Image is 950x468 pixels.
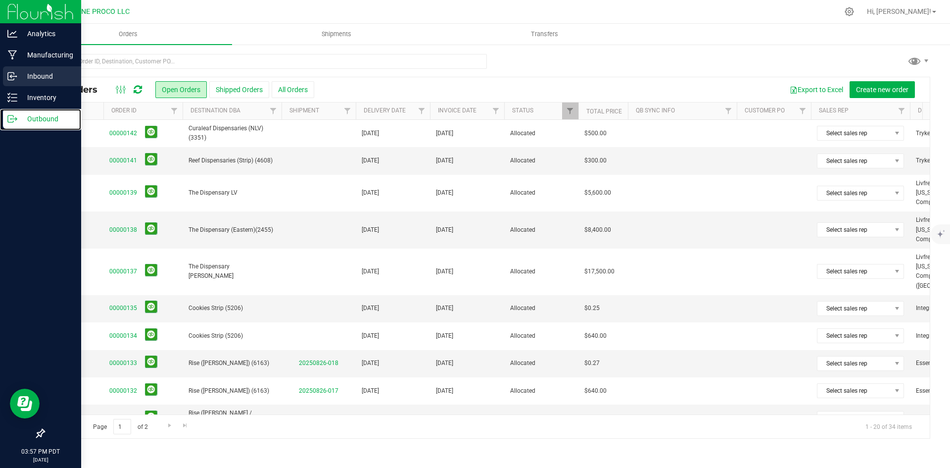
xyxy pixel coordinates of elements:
[190,107,240,114] a: Destination DBA
[109,304,137,313] a: 00000135
[510,414,572,423] span: Allocated
[362,188,379,198] span: [DATE]
[299,360,338,366] a: 20250826-018
[7,71,17,81] inline-svg: Inbound
[189,156,276,165] span: Reef Dispensaries (Strip) (4608)
[436,129,453,138] span: [DATE]
[189,124,276,143] span: Curaleaf Dispensaries (NLV) (3351)
[817,384,891,398] span: Select sales rep
[817,412,891,425] span: Select sales rep
[745,107,785,114] a: Customer PO
[584,359,600,368] span: $0.27
[584,331,607,341] span: $640.00
[17,28,77,40] p: Analytics
[436,386,453,396] span: [DATE]
[272,81,314,98] button: All Orders
[362,267,379,276] span: [DATE]
[636,107,675,114] a: QB Sync Info
[488,103,504,119] a: Filter
[817,329,891,343] span: Select sales rep
[584,188,611,198] span: $5,600.00
[584,156,607,165] span: $300.00
[510,129,572,138] span: Allocated
[109,129,137,138] a: 00000142
[436,304,453,313] span: [DATE]
[856,86,908,94] span: Create new order
[362,386,379,396] span: [DATE]
[586,108,622,115] a: Total Price
[362,414,379,423] span: [DATE]
[817,264,891,278] span: Select sales rep
[364,107,406,114] a: Delivery Date
[109,386,137,396] a: 00000132
[109,414,137,423] a: 00000131
[584,386,607,396] span: $640.00
[189,304,276,313] span: Cookies Strip (5206)
[155,81,207,98] button: Open Orders
[109,225,137,235] a: 00000138
[339,103,356,119] a: Filter
[178,419,192,432] a: Go to the last page
[850,81,915,98] button: Create new order
[867,7,931,15] span: Hi, [PERSON_NAME]!
[362,225,379,235] span: [DATE]
[189,331,276,341] span: Cookies Strip (5206)
[308,30,365,39] span: Shipments
[510,359,572,368] span: Allocated
[189,188,276,198] span: The Dispensary LV
[584,129,607,138] span: $500.00
[510,225,572,235] span: Allocated
[265,103,282,119] a: Filter
[109,267,137,276] a: 00000137
[109,331,137,341] a: 00000134
[362,156,379,165] span: [DATE]
[436,414,453,423] span: [DATE]
[209,81,269,98] button: Shipped Orders
[362,359,379,368] span: [DATE]
[436,331,453,341] span: [DATE]
[113,419,131,434] input: 1
[10,389,40,418] iframe: Resource center
[436,359,453,368] span: [DATE]
[72,7,130,16] span: DUNE PROCO LLC
[189,225,276,235] span: The Dispensary (Eastern)(2455)
[17,70,77,82] p: Inbound
[17,92,77,104] p: Inventory
[817,186,891,200] span: Select sales rep
[817,357,891,370] span: Select sales rep
[7,93,17,103] inline-svg: Inventory
[414,103,430,119] a: Filter
[584,304,600,313] span: $0.25
[817,223,891,237] span: Select sales rep
[720,103,737,119] a: Filter
[440,24,649,45] a: Transfers
[109,156,137,165] a: 00000141
[510,304,572,313] span: Allocated
[510,386,572,396] span: Allocated
[232,24,440,45] a: Shipments
[111,107,137,114] a: Order ID
[44,54,487,69] input: Search Order ID, Destination, Customer PO...
[436,156,453,165] span: [DATE]
[783,81,850,98] button: Export to Excel
[584,267,615,276] span: $17,500.00
[109,359,137,368] a: 00000133
[510,156,572,165] span: Allocated
[562,103,578,119] a: Filter
[7,114,17,124] inline-svg: Outbound
[817,302,891,315] span: Select sales rep
[7,29,17,39] inline-svg: Analytics
[436,188,453,198] span: [DATE]
[189,359,276,368] span: Rise ([PERSON_NAME]) (6163)
[436,267,453,276] span: [DATE]
[24,24,232,45] a: Orders
[584,225,611,235] span: $8,400.00
[819,107,849,114] a: Sales Rep
[362,331,379,341] span: [DATE]
[289,107,319,114] a: Shipment
[510,188,572,198] span: Allocated
[166,103,183,119] a: Filter
[584,414,600,423] span: $0.25
[105,30,151,39] span: Orders
[109,188,137,198] a: 00000139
